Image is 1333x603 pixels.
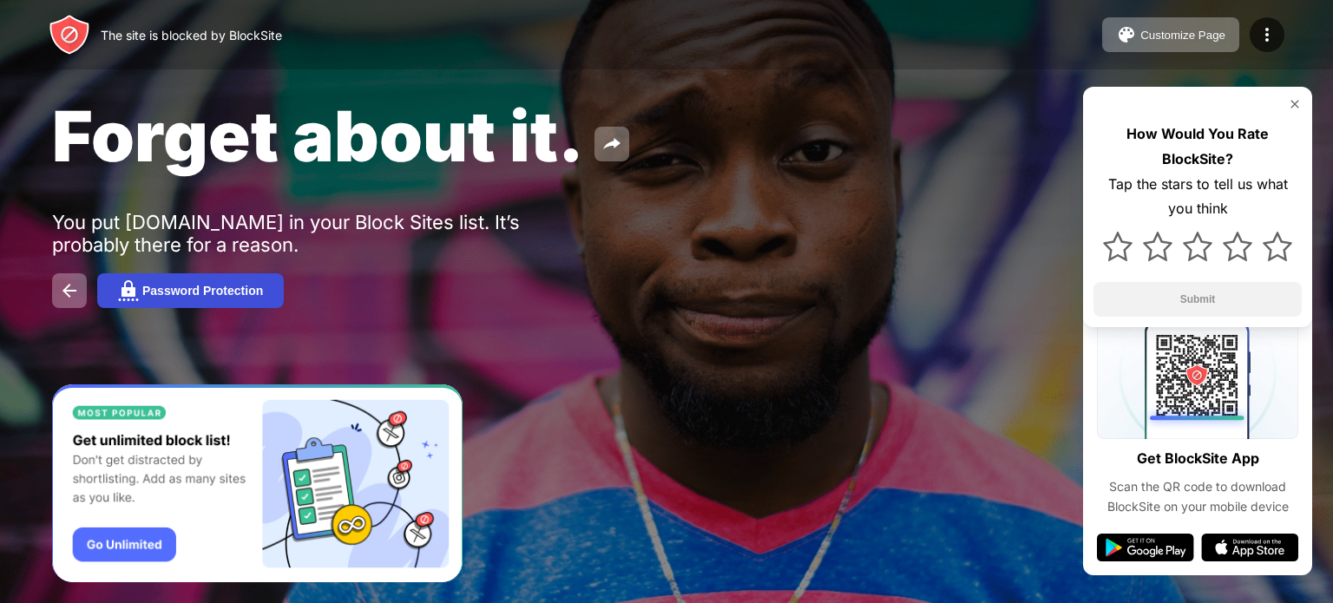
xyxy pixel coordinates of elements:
iframe: Banner [52,384,463,583]
div: Scan the QR code to download BlockSite on your mobile device [1097,477,1298,516]
img: header-logo.svg [49,14,90,56]
img: star.svg [1103,232,1133,261]
img: back.svg [59,280,80,301]
button: Submit [1093,282,1302,317]
div: Password Protection [142,284,263,298]
div: Tap the stars to tell us what you think [1093,172,1302,222]
img: password.svg [118,280,139,301]
div: You put [DOMAIN_NAME] in your Block Sites list. It’s probably there for a reason. [52,211,588,256]
img: pallet.svg [1116,24,1137,45]
div: Get BlockSite App [1137,446,1259,471]
img: share.svg [601,134,622,154]
img: star.svg [1143,232,1172,261]
span: Forget about it. [52,94,584,178]
div: Customize Page [1140,29,1225,42]
img: app-store.svg [1201,534,1298,561]
button: Password Protection [97,273,284,308]
img: rate-us-close.svg [1288,97,1302,111]
img: star.svg [1223,232,1252,261]
button: Customize Page [1102,17,1239,52]
img: google-play.svg [1097,534,1194,561]
img: star.svg [1183,232,1212,261]
img: menu-icon.svg [1257,24,1277,45]
img: star.svg [1263,232,1292,261]
div: How Would You Rate BlockSite? [1093,121,1302,172]
div: The site is blocked by BlockSite [101,28,282,43]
